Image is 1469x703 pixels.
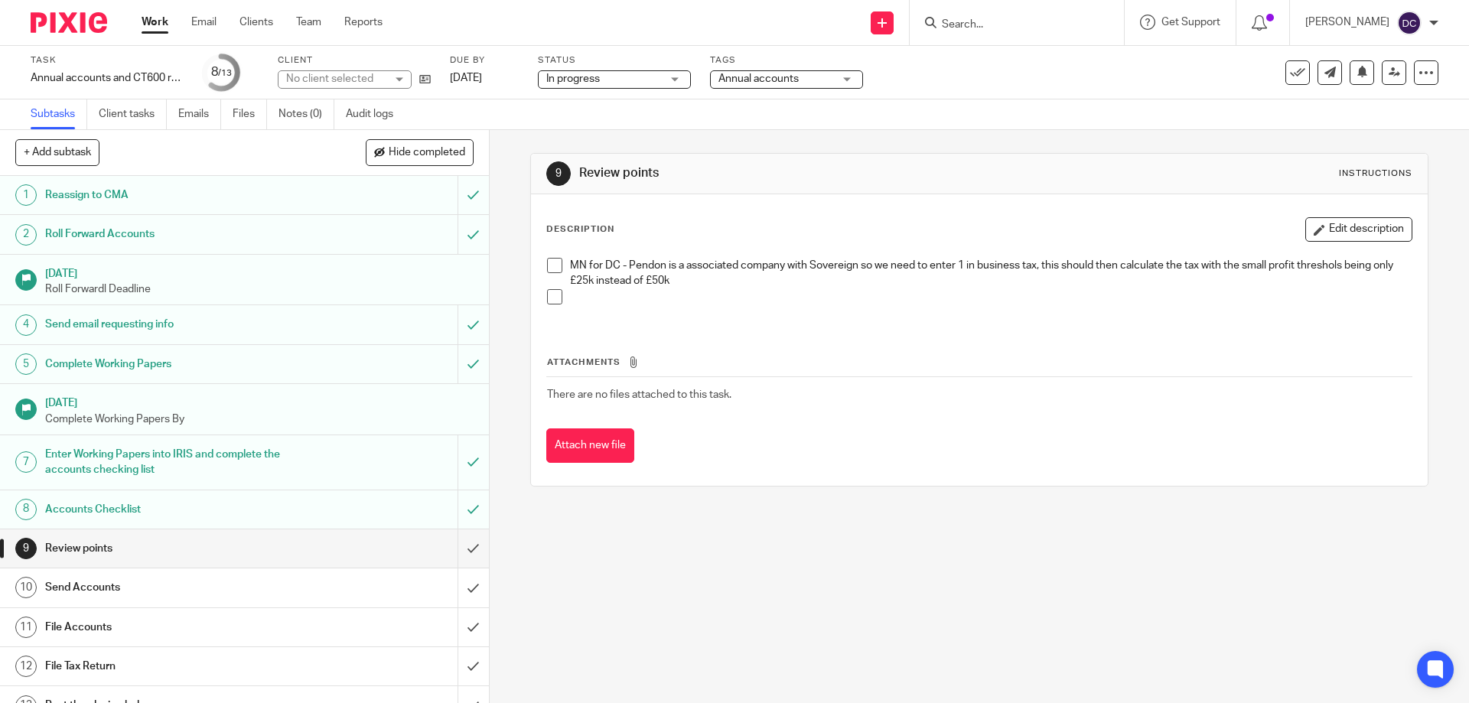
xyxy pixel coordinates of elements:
a: Email [191,15,217,30]
div: 10 [15,577,37,598]
div: 12 [15,656,37,677]
a: Emails [178,99,221,129]
div: 8 [211,63,232,81]
h1: Reassign to CMA [45,184,310,207]
a: Clients [239,15,273,30]
label: Task [31,54,184,67]
p: Description [546,223,614,236]
div: 5 [15,353,37,375]
button: Hide completed [366,139,474,165]
span: In progress [546,73,600,84]
span: There are no files attached to this task. [547,389,731,400]
p: Roll Forwardl Deadline [45,282,474,297]
p: Complete Working Papers By [45,412,474,427]
div: Annual accounts and CT600 return [31,70,184,86]
h1: Send Accounts [45,576,310,599]
label: Due by [450,54,519,67]
h1: Enter Working Papers into IRIS and complete the accounts checking list [45,443,310,482]
h1: Complete Working Papers [45,353,310,376]
span: Annual accounts [718,73,799,84]
span: Get Support [1161,17,1220,28]
a: Audit logs [346,99,405,129]
div: 8 [15,499,37,520]
div: 2 [15,224,37,246]
label: Tags [710,54,863,67]
a: Notes (0) [278,99,334,129]
button: Attach new file [546,428,634,463]
h1: [DATE] [45,262,474,282]
div: 9 [15,538,37,559]
p: [PERSON_NAME] [1305,15,1389,30]
h1: Review points [45,537,310,560]
div: No client selected [286,71,386,86]
div: 7 [15,451,37,473]
div: 1 [15,184,37,206]
a: Subtasks [31,99,87,129]
p: MN for DC - Pendon is a associated company with Sovereign so we need to enter 1 in business tax, ... [570,258,1411,289]
div: 4 [15,314,37,336]
img: Pixie [31,12,107,33]
div: 11 [15,617,37,638]
h1: File Accounts [45,616,310,639]
h1: Roll Forward Accounts [45,223,310,246]
a: Team [296,15,321,30]
span: [DATE] [450,73,482,83]
h1: File Tax Return [45,655,310,678]
h1: Review points [579,165,1012,181]
a: Work [142,15,168,30]
label: Client [278,54,431,67]
span: Attachments [547,358,620,366]
h1: Send email requesting info [45,313,310,336]
label: Status [538,54,691,67]
span: Hide completed [389,147,465,159]
a: Reports [344,15,383,30]
div: 9 [546,161,571,186]
input: Search [940,18,1078,32]
img: svg%3E [1397,11,1422,35]
small: /13 [218,69,232,77]
a: Client tasks [99,99,167,129]
h1: [DATE] [45,392,474,411]
h1: Accounts Checklist [45,498,310,521]
button: + Add subtask [15,139,99,165]
a: Files [233,99,267,129]
button: Edit description [1305,217,1412,242]
div: Instructions [1339,168,1412,180]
